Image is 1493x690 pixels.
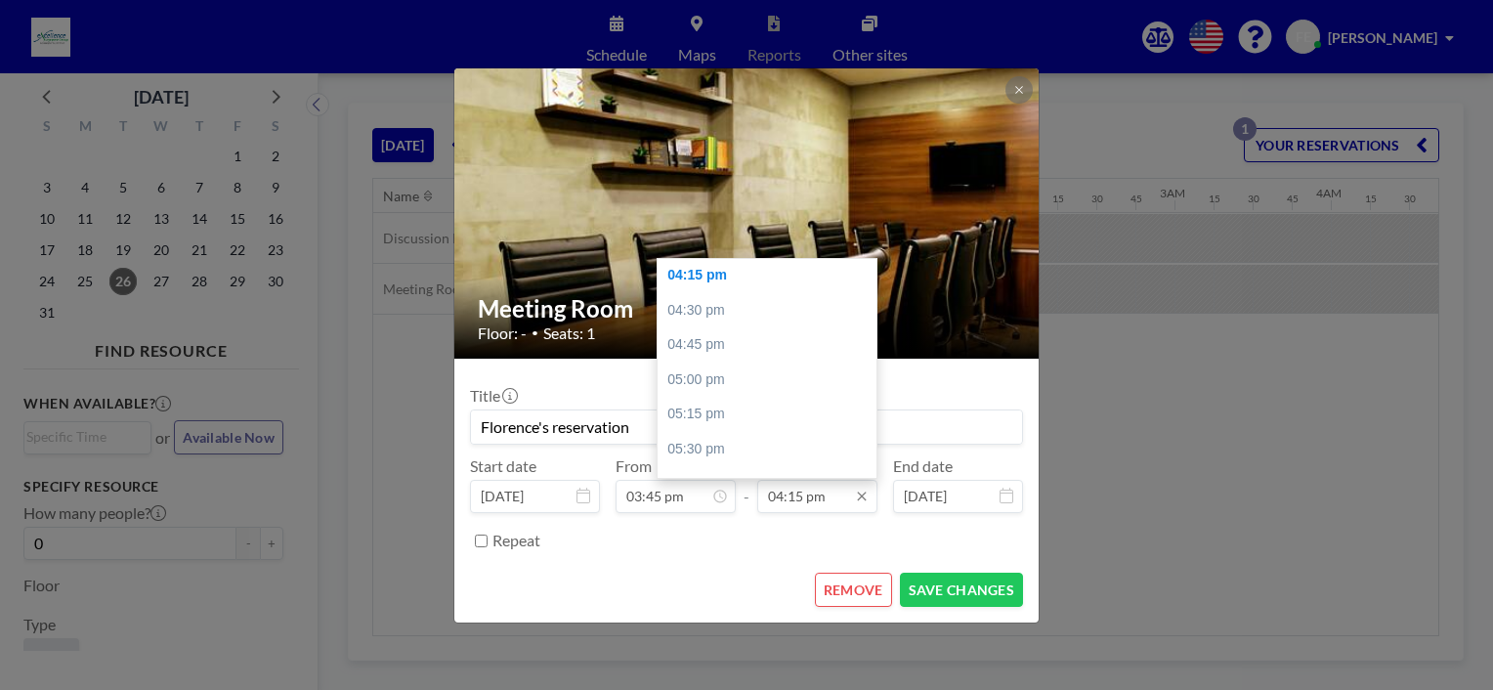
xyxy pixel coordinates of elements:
div: 05:45 pm [658,467,886,502]
button: REMOVE [815,573,892,607]
label: Repeat [492,531,540,550]
div: 04:45 pm [658,327,886,363]
input: (No title) [471,410,1022,444]
button: SAVE CHANGES [900,573,1023,607]
div: 04:30 pm [658,293,886,328]
div: 05:00 pm [658,363,886,398]
span: Seats: 1 [543,323,595,343]
label: Start date [470,456,536,476]
span: Floor: - [478,323,527,343]
img: 537.jpg [454,18,1041,409]
label: From [616,456,652,476]
span: - [744,463,749,506]
h2: Meeting Room [478,294,1017,323]
div: 04:15 pm [658,258,886,293]
label: Title [470,386,516,406]
span: • [532,325,538,340]
div: 05:30 pm [658,432,886,467]
label: End date [893,456,953,476]
div: 05:15 pm [658,397,886,432]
